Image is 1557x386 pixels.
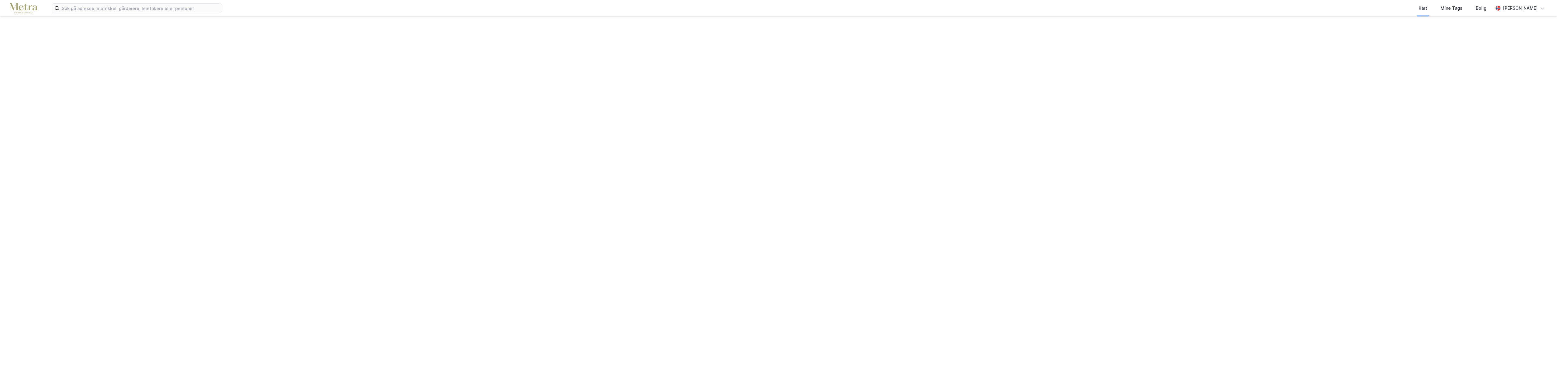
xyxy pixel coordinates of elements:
div: [PERSON_NAME] [1503,5,1538,12]
img: metra-logo.256734c3b2bbffee19d4.png [10,3,37,14]
div: Mine Tags [1441,5,1462,12]
iframe: Chat Widget [1527,357,1557,386]
input: Søk på adresse, matrikkel, gårdeiere, leietakere eller personer [59,4,222,13]
div: Kart [1419,5,1427,12]
div: Bolig [1476,5,1486,12]
div: Kontrollprogram for chat [1527,357,1557,386]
